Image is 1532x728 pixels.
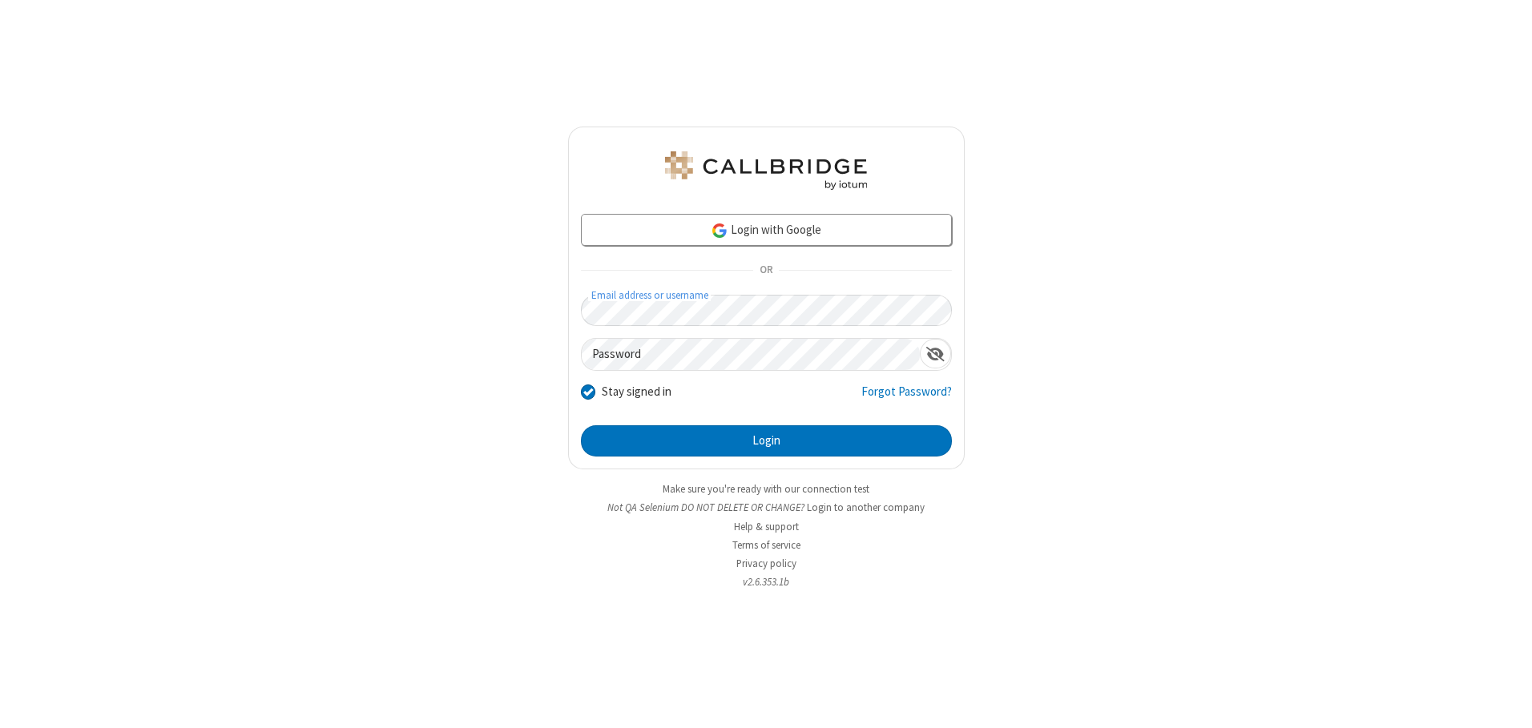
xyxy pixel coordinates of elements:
div: Show password [920,339,951,368]
label: Stay signed in [602,383,671,401]
a: Terms of service [732,538,800,552]
img: QA Selenium DO NOT DELETE OR CHANGE [662,151,870,190]
li: v2.6.353.1b [568,574,965,589]
a: Login with Google [581,214,952,246]
img: google-icon.png [711,222,728,239]
button: Login [581,425,952,457]
button: Login to another company [807,500,925,515]
input: Password [582,339,920,370]
a: Help & support [734,520,799,533]
span: OR [753,259,779,282]
li: Not QA Selenium DO NOT DELETE OR CHANGE? [568,500,965,515]
input: Email address or username [581,295,952,326]
a: Privacy policy [736,557,796,570]
a: Make sure you're ready with our connection test [663,482,869,496]
a: Forgot Password? [861,383,952,413]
